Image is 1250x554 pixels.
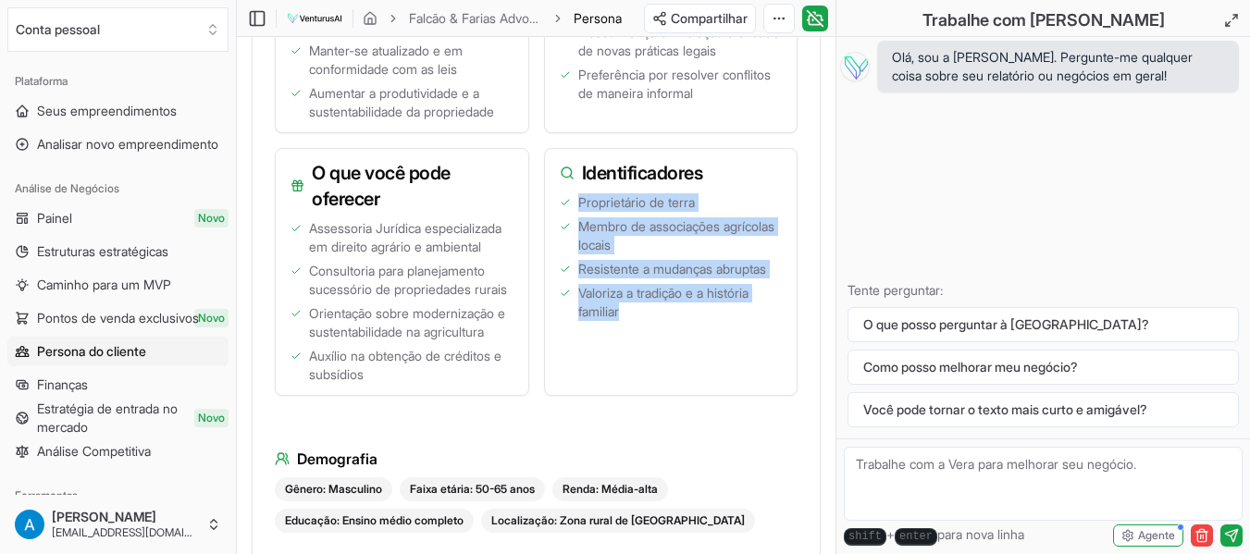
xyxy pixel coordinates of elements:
[848,392,1239,427] button: Você pode tornar o texto mais curto e amigável?
[848,282,943,298] font: Tente perguntar:
[840,52,870,81] img: Vera
[574,9,622,28] span: Persona
[863,316,1149,332] font: O que posso perguntar à [GEOGRAPHIC_DATA]?
[644,4,756,33] button: Compartilhar
[7,237,229,266] a: Estruturas estratégicas
[863,359,1078,375] font: Como posso melhorar meu negócio?
[309,305,505,339] font: Orientação sobre modernização e sustentabilidade na agricultura
[52,525,232,539] font: [EMAIL_ADDRESS][DOMAIN_NAME]
[7,203,229,233] a: PainelNovo
[198,311,225,325] font: Novo
[52,509,156,524] font: [PERSON_NAME]
[37,103,177,118] font: Seus empreendimentos
[410,482,535,496] font: Faixa etária: 50-65 anos
[578,285,749,319] font: Valoriza a tradição e a história familiar
[37,343,146,359] font: Persona do cliente
[7,502,229,547] button: [PERSON_NAME][EMAIL_ADDRESS][DOMAIN_NAME]
[16,21,100,37] font: Conta pessoal
[578,194,695,210] font: Proprietário de terra
[7,96,229,126] a: Seus empreendimentos
[922,10,1165,30] font: Trabalhe com [PERSON_NAME]
[7,370,229,400] a: Finanças
[309,348,501,382] font: Auxílio na obtenção de créditos e subsídios
[37,243,168,259] font: Estruturas estratégicas
[37,210,72,226] font: Painel
[15,488,78,502] font: Ferramentas
[578,218,774,252] font: Membro de associações agrícolas locais
[895,528,937,546] kbd: enter
[297,449,377,468] font: Demografia
[37,277,171,292] font: Caminho para um MVP
[7,403,229,433] a: Estratégia de entrada no mercadoNovo
[15,181,119,195] font: Análise de Negócios
[7,337,229,366] a: Persona do cliente
[1113,524,1183,547] button: Agente
[198,411,225,425] font: Novo
[37,376,88,392] font: Finanças
[578,261,766,277] font: Resistente a mudanças abruptas
[863,401,1147,417] font: Você pode tornar o texto mais curto e amigável?
[7,303,229,333] a: Pontos de venda exclusivosNovo
[491,513,745,527] font: Localização: Zona rural de [GEOGRAPHIC_DATA]
[309,43,463,77] font: Manter-se atualizado e em conformidade com as leis
[848,307,1239,342] button: O que posso perguntar à [GEOGRAPHIC_DATA]?
[37,310,199,326] font: Pontos de venda exclusivos
[409,10,667,26] font: Falcão & Farias Advogados Associados Rural
[582,162,703,184] font: Identificadores
[578,67,771,101] font: Preferência por resolver conflitos de maneira informal
[37,136,218,152] font: Analisar novo empreendimento
[563,482,658,496] font: Renda: Média-alta
[363,9,622,28] nav: migalhas de pão
[309,85,494,119] font: Aumentar a produtividade e a sustentabilidade da propriedade
[892,49,1193,83] font: Olá, sou a [PERSON_NAME]. Pergunte-me qualquer coisa sobre seu relatório ou negócios em geral!
[1138,528,1175,542] font: Agente
[7,270,229,300] a: Caminho para um MVP
[286,7,343,30] img: logotipo
[671,10,748,26] font: Compartilhar
[15,510,44,539] img: ACg8ocKODvUDUHoPLmNiUZNGacIMcjUWUglJ2rwUnIiyd0HOYIhOKQ=s96-c
[285,513,464,527] font: Educação: Ensino médio completo
[848,350,1239,385] button: Como posso melhorar meu negócio?
[7,129,229,159] a: Analisar novo empreendimento
[937,526,1024,542] font: para nova linha
[844,528,886,546] kbd: shift
[285,482,382,496] font: Gênero: Masculino
[886,526,895,542] font: +
[7,7,229,52] button: Selecione uma organização
[15,74,68,88] font: Plataforma
[37,443,151,459] font: Análise Competitiva
[312,162,451,210] font: O que você pode oferecer
[309,263,507,297] font: Consultoria para planejamento sucessório de propriedades rurais
[309,220,501,254] font: Assessoria Jurídica especializada em direito agrário e ambiental
[409,9,542,28] a: Falcão & Farias Advogados Associados Rural
[198,211,225,225] font: Novo
[7,437,229,466] a: Análise Competitiva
